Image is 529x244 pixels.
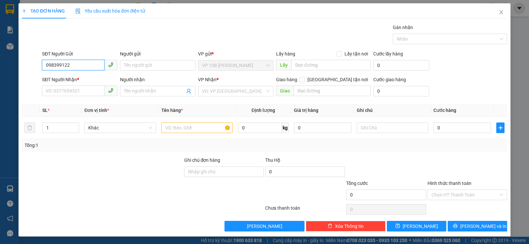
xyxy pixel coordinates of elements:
[276,51,295,56] span: Lấy hàng
[198,77,217,82] span: VP Nhận
[108,62,113,67] span: phone
[202,60,269,70] span: VP 108 Lê Hồng Phong - Vũng Tàu
[496,122,505,133] button: plus
[120,50,195,57] div: Người gửi
[24,142,205,149] div: Tổng: 1
[357,122,428,133] input: Ghi Chú
[403,223,438,230] span: [PERSON_NAME]
[328,224,332,229] span: delete
[448,221,507,231] button: printer[PERSON_NAME] và In
[492,3,510,22] button: Close
[75,8,145,14] span: Yêu cầu xuất hóa đơn điện tử
[282,122,289,133] span: kg
[88,123,152,133] span: Khác
[184,157,221,163] label: Ghi chú đơn hàng
[108,88,113,93] span: phone
[499,10,504,15] span: close
[186,88,191,94] span: user-add
[427,181,471,186] label: Hình thức thanh toán
[433,108,456,113] span: Cước hàng
[161,108,183,113] span: Tên hàng
[120,76,195,83] div: Người nhận
[373,60,429,71] input: Cước lấy hàng
[294,86,371,96] input: Dọc đường
[265,157,280,163] span: Thu Hộ
[264,204,346,216] div: Chưa thanh toán
[453,224,458,229] span: printer
[224,221,304,231] button: [PERSON_NAME]
[184,166,264,177] input: Ghi chú đơn hàng
[276,60,291,70] span: Lấy
[294,122,351,133] input: 0
[42,50,117,57] div: SĐT Người Gửi
[373,77,406,82] label: Cước giao hàng
[395,224,400,229] span: save
[22,8,65,14] span: TẠO ĐƠN HÀNG
[305,76,371,83] span: [GEOGRAPHIC_DATA] tận nơi
[294,108,318,113] span: Giá trị hàng
[373,86,429,96] input: Cước giao hàng
[387,221,446,231] button: save[PERSON_NAME]
[460,223,507,230] span: [PERSON_NAME] và In
[276,77,297,82] span: Giao hàng
[342,50,371,57] span: Lấy tận nơi
[497,125,504,130] span: plus
[393,25,413,30] label: Gán nhãn
[161,122,233,133] input: VD: Bàn, Ghế
[198,50,273,57] div: VP gửi
[291,60,371,70] input: Dọc đường
[373,51,403,56] label: Cước lấy hàng
[247,223,282,230] span: [PERSON_NAME]
[24,122,35,133] button: delete
[84,108,109,113] span: Đơn vị tính
[42,108,48,113] span: SL
[346,181,368,186] span: Tổng cước
[42,76,117,83] div: SĐT Người Nhận
[354,104,431,117] th: Ghi chú
[22,9,26,13] span: plus
[306,221,386,231] button: deleteXóa Thông tin
[252,108,275,113] span: Định lượng
[75,9,81,14] img: icon
[276,86,294,96] span: Giao
[335,223,364,230] span: Xóa Thông tin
